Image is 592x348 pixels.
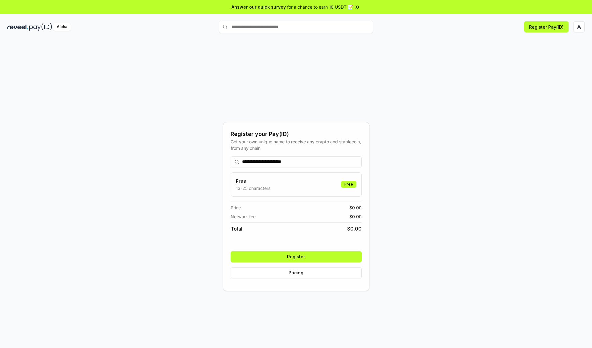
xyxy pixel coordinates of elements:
[524,21,569,32] button: Register Pay(ID)
[349,213,362,220] span: $ 0.00
[232,4,286,10] span: Answer our quick survey
[341,181,356,188] div: Free
[236,185,270,191] p: 13-25 characters
[231,267,362,278] button: Pricing
[231,130,362,138] div: Register your Pay(ID)
[7,23,28,31] img: reveel_dark
[231,213,256,220] span: Network fee
[287,4,353,10] span: for a chance to earn 10 USDT 📝
[231,251,362,262] button: Register
[29,23,52,31] img: pay_id
[231,225,242,232] span: Total
[349,204,362,211] span: $ 0.00
[231,204,241,211] span: Price
[53,23,71,31] div: Alpha
[231,138,362,151] div: Get your own unique name to receive any crypto and stablecoin, from any chain
[347,225,362,232] span: $ 0.00
[236,178,270,185] h3: Free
